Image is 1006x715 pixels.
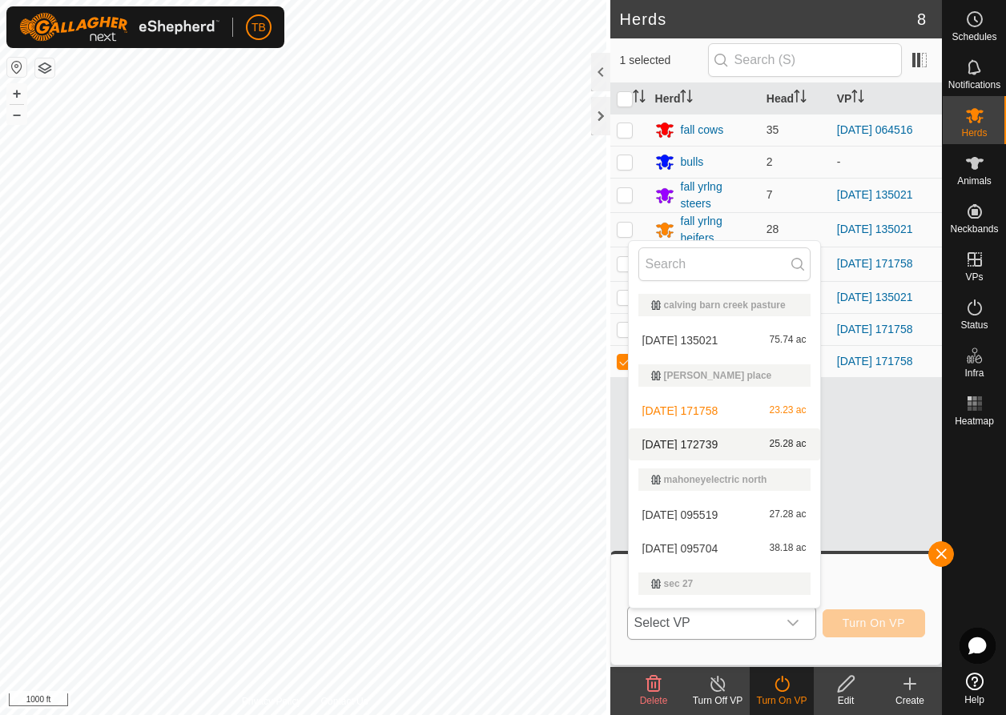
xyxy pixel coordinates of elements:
span: Status [960,320,988,330]
div: [PERSON_NAME] place [651,371,798,380]
button: + [7,84,26,103]
p-sorticon: Activate to sort [680,92,693,105]
div: fall yrlng heifers [681,213,754,247]
span: 35 [767,123,779,136]
li: 2025-07-27 095519 [629,499,820,531]
td: - [831,146,942,178]
div: fall yrlng steers [681,179,754,212]
div: fall cows [681,122,724,139]
li: 2025-08-09 171758 [629,395,820,427]
p-sorticon: Activate to sort [794,92,807,105]
li: 2025-07-27 095704 [629,532,820,564]
input: Search [638,247,811,281]
a: [DATE] 064516 [837,123,913,136]
div: Turn On VP [750,693,814,708]
a: [DATE] 171758 [837,257,913,270]
span: 8 [917,7,926,31]
a: [DATE] 135021 [837,291,913,303]
span: [DATE] 135021 [642,335,718,346]
li: 2025-08-09 172739 [629,428,820,460]
p-sorticon: Activate to sort [633,92,646,105]
h2: Herds [620,10,917,29]
input: Search (S) [708,43,902,77]
button: Turn On VP [823,609,925,637]
div: bulls [681,154,704,171]
a: [DATE] 171758 [837,323,913,335]
button: Map Layers [35,58,54,78]
span: Heatmap [955,416,994,426]
span: [DATE] 095704 [642,543,718,554]
span: 75.74 ac [769,335,806,346]
span: 28 [767,223,779,235]
a: [DATE] 135021 [837,188,913,201]
span: Animals [957,176,992,186]
span: [DATE] 095519 [642,509,718,520]
li: 2025-08-09 135021 [629,324,820,356]
span: 27.28 ac [769,509,806,520]
span: Herds [961,128,987,138]
a: Contact Us [320,694,368,709]
img: Gallagher Logo [19,13,219,42]
p-sorticon: Activate to sort [851,92,864,105]
div: Turn Off VP [686,693,750,708]
a: [DATE] 135021 [837,223,913,235]
span: 25.28 ac [769,439,806,450]
span: VPs [965,272,983,282]
span: Select VP [628,607,777,639]
span: [DATE] 171758 [642,405,718,416]
span: Notifications [948,80,1000,90]
div: calving barn creek pasture [651,300,798,310]
span: Infra [964,368,984,378]
button: – [7,105,26,124]
span: TB [251,19,266,36]
span: Neckbands [950,224,998,234]
span: Help [964,695,984,705]
span: [DATE] 172739 [642,439,718,450]
div: sec 27 [651,579,798,588]
div: Edit [814,693,878,708]
a: Privacy Policy [242,694,302,709]
span: Delete [640,695,668,706]
th: Herd [649,83,760,114]
div: Create [878,693,942,708]
th: VP [831,83,942,114]
span: 38.18 ac [769,543,806,554]
span: 23.23 ac [769,405,806,416]
th: Head [760,83,831,114]
span: Turn On VP [843,617,905,629]
div: dropdown trigger [777,607,809,639]
span: 2 [767,155,773,168]
button: Reset Map [7,58,26,77]
span: 7 [767,188,773,201]
span: 1 selected [620,52,708,69]
a: [DATE] 171758 [837,355,913,368]
div: mahoneyelectric north [651,475,798,484]
span: Schedules [952,32,996,42]
a: Help [943,666,1006,711]
li: 2025-07-10 195235 [629,603,820,635]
